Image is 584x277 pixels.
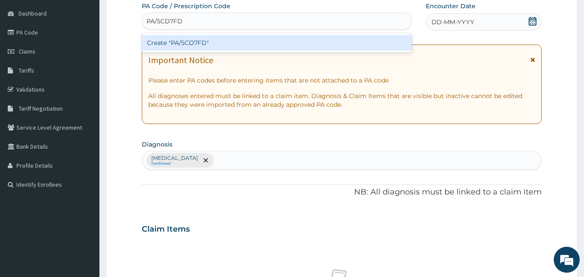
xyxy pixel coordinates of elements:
[426,2,475,10] label: Encounter Date
[19,67,34,74] span: Tariffs
[142,35,412,51] div: Create "PA/5CD7FD"
[148,55,213,65] h1: Important Notice
[148,92,536,109] p: All diagnoses entered must be linked to a claim item. Diagnosis & Claim Items that are visible bu...
[142,4,163,25] div: Minimize live chat window
[16,43,35,65] img: d_794563401_company_1708531726252_794563401
[45,48,145,60] div: Chat with us now
[4,185,165,215] textarea: Type your message and hit 'Enter'
[19,10,47,17] span: Dashboard
[148,76,536,85] p: Please enter PA codes before entering items that are not attached to a PA code
[142,225,190,234] h3: Claim Items
[50,83,119,171] span: We're online!
[19,48,35,55] span: Claims
[142,187,542,198] p: NB: All diagnosis must be linked to a claim item
[431,18,474,26] span: DD-MM-YYYY
[142,140,172,149] label: Diagnosis
[19,105,63,112] span: Tariff Negotiation
[142,2,230,10] label: PA Code / Prescription Code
